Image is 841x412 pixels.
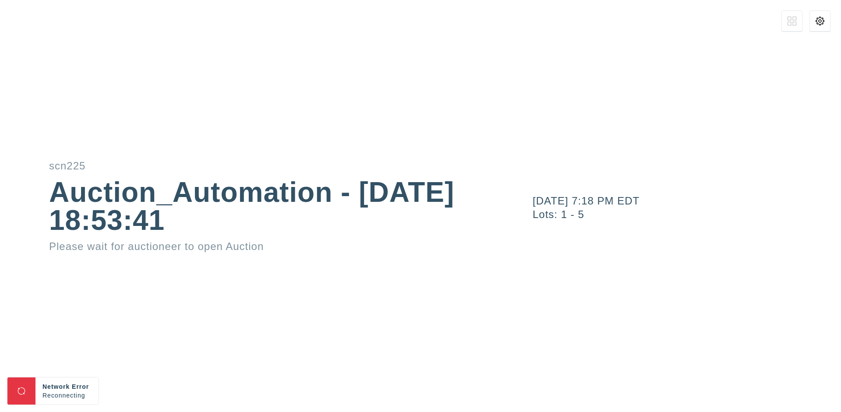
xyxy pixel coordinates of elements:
div: Please wait for auctioneer to open Auction [49,241,456,252]
div: Network Error [42,382,92,391]
div: Reconnecting [42,391,92,400]
div: scn225 [49,161,456,171]
div: Auction_Automation - [DATE] 18:53:41 [49,178,456,234]
div: Lots: 1 - 5 [533,209,841,220]
div: [DATE] 7:18 PM EDT [533,196,841,206]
